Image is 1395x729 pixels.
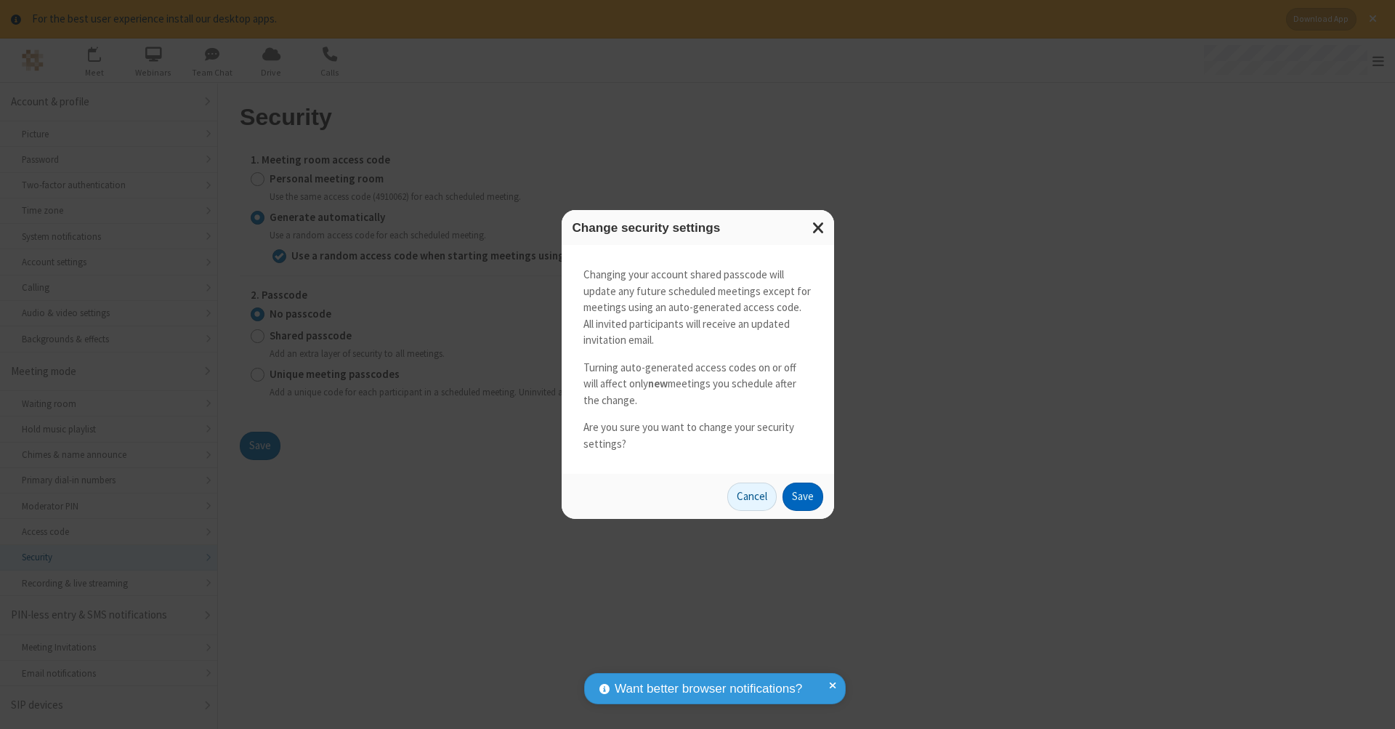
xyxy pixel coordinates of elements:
span: Want better browser notifications? [615,680,802,698]
button: Save [783,483,823,512]
p: Changing your account shared passcode will update any future scheduled meetings except for meetin... [583,267,812,349]
h3: Change security settings [573,221,823,235]
button: Close modal [804,210,834,246]
strong: new [648,376,668,390]
p: Are you sure you want to change your security settings? [583,419,812,452]
button: Cancel [727,483,777,512]
p: Turning auto-generated access codes on or off will affect only meetings you schedule after the ch... [583,360,812,409]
